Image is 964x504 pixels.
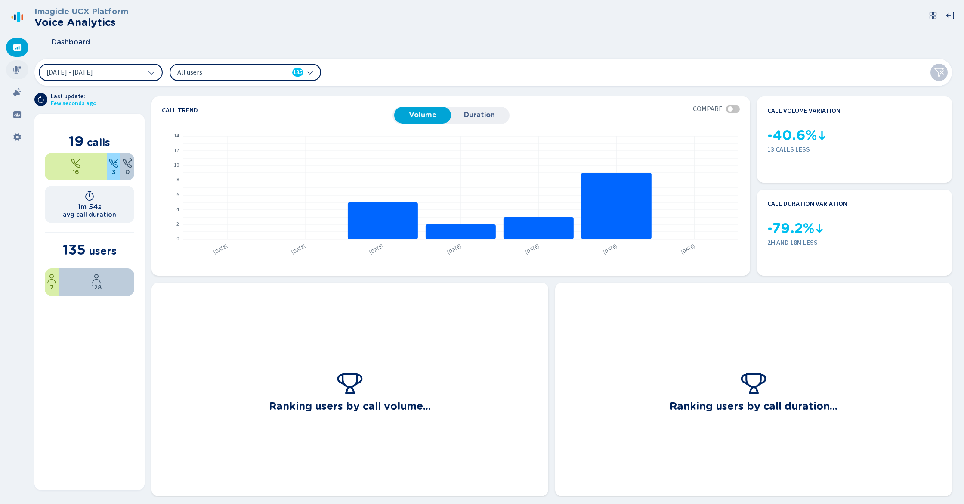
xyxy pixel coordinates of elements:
svg: groups-filled [13,110,22,119]
svg: telephone-outbound [71,158,81,168]
text: [DATE] [368,242,385,256]
div: Groups [6,105,28,124]
text: [DATE] [212,242,229,256]
span: -40.6% [767,128,817,143]
h2: avg call duration [63,211,116,218]
svg: unknown-call [122,158,133,168]
svg: box-arrow-left [946,11,955,20]
text: [DATE] [680,242,696,256]
svg: funnel-disabled [934,67,944,78]
div: Recordings [6,60,28,79]
span: 16 [73,168,79,175]
button: Clear filters [930,64,948,81]
span: 2h and 18m less [767,239,942,246]
text: 2 [176,221,179,228]
svg: chevron-down [306,69,313,76]
button: Duration [451,107,508,123]
span: [DATE] - [DATE] [46,69,93,76]
span: 7 [50,284,54,291]
span: Volume [399,111,447,119]
text: [DATE] [524,242,541,256]
span: Duration [455,111,504,119]
h1: 1m 54s [78,203,102,211]
div: 94.81% [59,268,134,296]
span: Dashboard [52,38,90,46]
div: Alarms [6,83,28,102]
span: 128 [92,284,102,291]
text: 8 [176,176,179,184]
svg: kpi-down [817,130,827,140]
svg: dashboard-filled [13,43,22,52]
button: [DATE] - [DATE] [39,64,163,81]
h4: Call duration variation [767,200,847,208]
span: 135 [63,241,86,258]
svg: mic-fill [13,65,22,74]
span: All users [177,68,276,77]
button: Volume [394,107,451,123]
h3: Ranking users by call volume... [269,398,431,412]
span: 0 [125,168,130,175]
svg: kpi-down [814,223,825,233]
svg: chevron-down [148,69,155,76]
svg: arrow-clockwise [37,96,44,103]
span: users [89,245,117,257]
div: 84.21% [45,153,107,180]
text: [DATE] [446,242,463,256]
h4: Call volume variation [767,107,840,115]
text: 6 [176,191,179,199]
span: 3 [112,168,116,175]
text: 0 [176,235,179,243]
text: [DATE] [290,242,307,256]
text: 14 [174,132,179,140]
span: Compare [693,105,723,113]
span: 13 calls less [767,146,942,153]
span: Few seconds ago [51,100,96,107]
span: 135 [293,68,302,77]
h2: Voice Analytics [34,16,128,28]
div: 15.79% [107,153,120,180]
text: 10 [174,162,179,169]
text: 4 [176,206,179,213]
span: -79.2% [767,221,814,236]
svg: timer [84,191,95,201]
h3: Ranking users by call duration... [670,398,837,412]
span: 19 [69,133,84,149]
text: [DATE] [602,242,618,256]
div: 5.19% [45,268,59,296]
h4: Call trend [162,107,392,114]
div: Settings [6,128,28,146]
text: 12 [174,147,179,154]
svg: user-profile [46,274,57,284]
div: 0% [120,153,134,180]
span: Last update: [51,93,96,100]
svg: alarm-filled [13,88,22,96]
svg: telephone-inbound [108,158,119,168]
span: calls [87,136,110,149]
div: Dashboard [6,38,28,57]
svg: user-profile [91,274,102,284]
h3: Imagicle UCX Platform [34,7,128,16]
